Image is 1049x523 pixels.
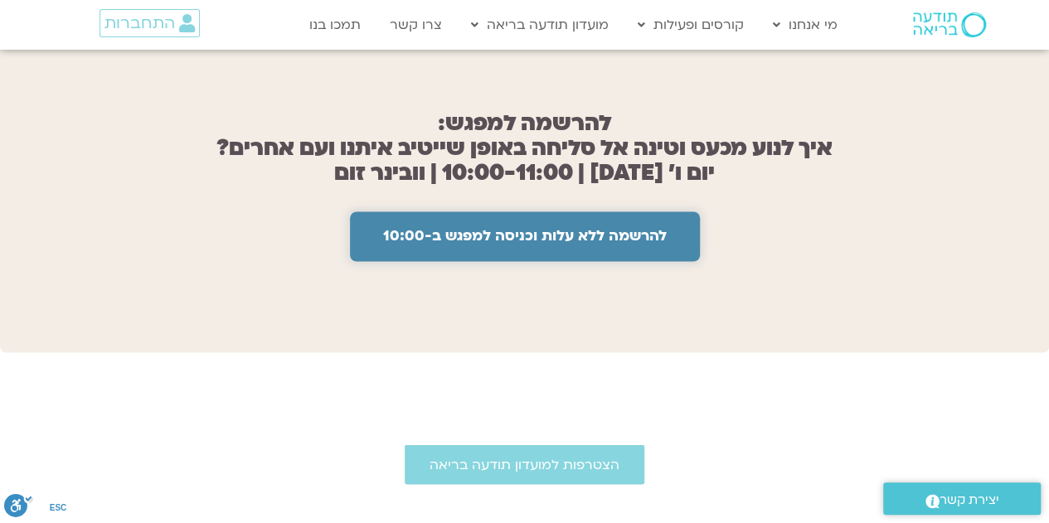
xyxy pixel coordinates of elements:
span: להרשמה ללא עלות וכניסה למפגש ב-10:00 [383,228,667,245]
a: מי אנחנו [765,9,846,41]
span: יצירת קשר [940,489,999,511]
img: תודעה בריאה [913,12,986,37]
a: הצטרפות למועדון תודעה בריאה [405,444,644,484]
a: תמכו בנו [301,9,369,41]
a: צרו קשר [381,9,450,41]
a: להרשמה ללא עלות וכניסה למפגש ב-10:00 [350,211,700,261]
a: התחברות [100,9,200,37]
span: הצטרפות למועדון תודעה בריאה [430,457,619,472]
span: התחברות [104,14,175,32]
a: מועדון תודעה בריאה [463,9,617,41]
a: קורסים ופעילות [629,9,752,41]
a: יצירת קשר [883,482,1041,515]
